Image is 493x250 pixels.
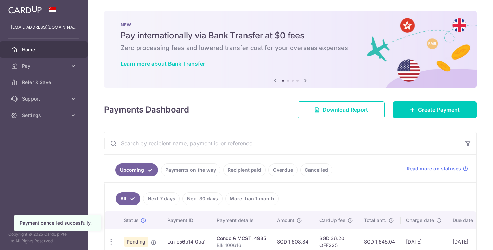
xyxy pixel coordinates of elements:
a: Upcoming [115,163,158,176]
span: Pay [22,63,67,69]
span: Refer & Save [22,79,67,86]
span: Download Report [323,106,368,114]
a: Recipient paid [223,163,266,176]
th: Payment ID [162,211,211,229]
img: Bank transfer banner [104,11,477,88]
th: Payment details [211,211,271,229]
span: Read more on statuses [407,165,461,172]
p: [EMAIL_ADDRESS][DOMAIN_NAME] [11,24,77,31]
a: More than 1 month [225,192,279,205]
p: NEW [121,22,460,27]
a: Overdue [268,163,298,176]
a: Download Report [298,101,385,118]
span: Due date [453,217,473,224]
a: Payments on the way [161,163,220,176]
a: Read more on statuses [407,165,468,172]
div: Payment cancelled succesfully. [20,220,96,226]
a: All [116,192,140,205]
input: Search by recipient name, payment id or reference [104,132,460,154]
a: Next 7 days [143,192,180,205]
a: Cancelled [300,163,332,176]
a: Learn more about Bank Transfer [121,60,205,67]
span: Pending [124,237,148,247]
span: Charge date [406,217,434,224]
span: Home [22,46,67,53]
a: Next 30 days [182,192,223,205]
span: Status [124,217,139,224]
div: Condo & MCST. 4935 [217,235,266,242]
span: CardUp fee [319,217,345,224]
span: Create Payment [418,106,460,114]
p: Blk 100616 [217,242,266,249]
h5: Pay internationally via Bank Transfer at $0 fees [121,30,460,41]
span: Total amt. [364,217,387,224]
img: CardUp [8,5,42,14]
span: Support [22,95,67,102]
h4: Payments Dashboard [104,104,189,116]
h6: Zero processing fees and lowered transfer cost for your overseas expenses [121,44,460,52]
span: Settings [22,112,67,119]
a: Create Payment [393,101,477,118]
span: Amount [277,217,294,224]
